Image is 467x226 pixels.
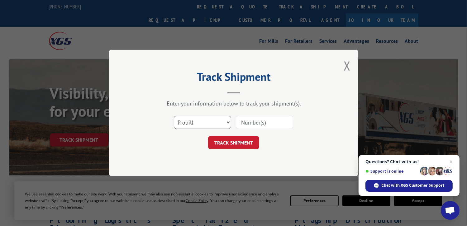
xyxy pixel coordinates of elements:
span: Close chat [447,158,455,165]
span: Chat with XGS Customer Support [382,183,445,188]
h2: Track Shipment [140,72,327,84]
span: Questions? Chat with us! [365,159,453,164]
span: Support is online [365,169,418,174]
div: Enter your information below to track your shipment(s). [140,100,327,107]
button: TRACK SHIPMENT [208,136,259,150]
input: Number(s) [236,116,293,129]
div: Open chat [441,201,460,220]
div: Chat with XGS Customer Support [365,180,453,192]
button: Close modal [344,57,350,74]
